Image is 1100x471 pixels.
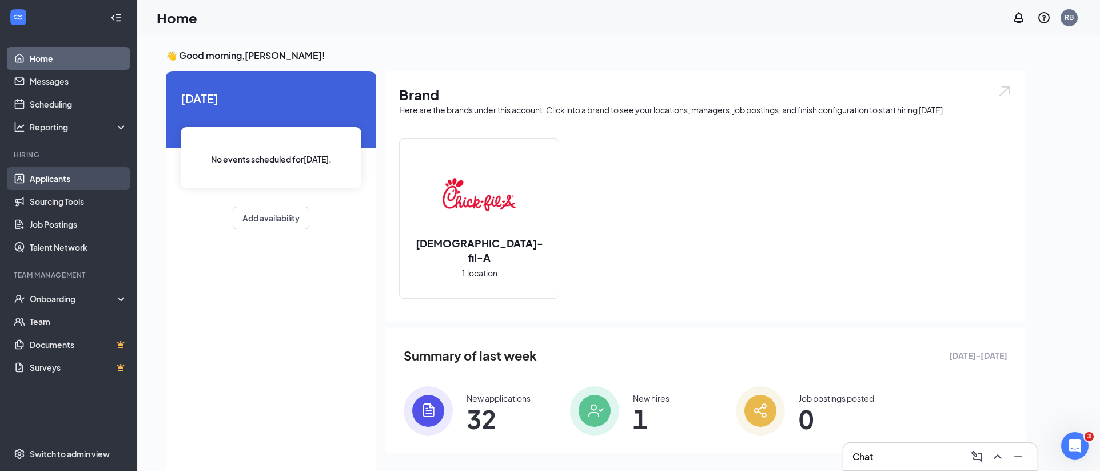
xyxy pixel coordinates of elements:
[799,393,874,404] div: Job postings posted
[799,409,874,429] span: 0
[166,49,1026,62] h3: 👋 Good morning, [PERSON_NAME] !
[633,409,669,429] span: 1
[157,8,197,27] h1: Home
[30,121,128,133] div: Reporting
[30,448,110,460] div: Switch to admin view
[1065,13,1074,22] div: RB
[1011,450,1025,464] svg: Minimize
[852,450,873,463] h3: Chat
[443,158,516,231] img: Chick-fil-A
[14,270,125,280] div: Team Management
[1061,432,1089,460] iframe: Intercom live chat
[30,93,127,116] a: Scheduling
[30,333,127,356] a: DocumentsCrown
[1037,11,1051,25] svg: QuestionInfo
[30,356,127,379] a: SurveysCrown
[991,450,1005,464] svg: ChevronUp
[181,89,361,107] span: [DATE]
[1012,11,1026,25] svg: Notifications
[211,153,332,165] span: No events scheduled for [DATE] .
[467,393,531,404] div: New applications
[1009,448,1027,466] button: Minimize
[989,448,1007,466] button: ChevronUp
[30,236,127,259] a: Talent Network
[970,450,984,464] svg: ComposeMessage
[467,409,531,429] span: 32
[14,293,25,304] svg: UserCheck
[570,386,619,436] img: icon
[30,213,127,236] a: Job Postings
[30,70,127,93] a: Messages
[30,310,127,333] a: Team
[633,393,669,404] div: New hires
[30,167,127,190] a: Applicants
[30,293,118,304] div: Onboarding
[461,267,497,279] span: 1 location
[13,11,24,23] svg: WorkstreamLogo
[1085,432,1094,441] span: 3
[997,85,1012,98] img: open.6027fd2a22e1237b5b06.svg
[400,236,559,264] h2: [DEMOGRAPHIC_DATA]-fil-A
[399,85,1012,104] h1: Brand
[14,121,25,133] svg: Analysis
[30,47,127,70] a: Home
[968,448,986,466] button: ComposeMessage
[233,207,309,229] button: Add availability
[736,386,785,436] img: icon
[30,190,127,213] a: Sourcing Tools
[399,104,1012,116] div: Here are the brands under this account. Click into a brand to see your locations, managers, job p...
[14,448,25,460] svg: Settings
[404,386,453,436] img: icon
[110,12,122,23] svg: Collapse
[404,346,537,366] span: Summary of last week
[14,150,125,160] div: Hiring
[949,349,1007,362] span: [DATE] - [DATE]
